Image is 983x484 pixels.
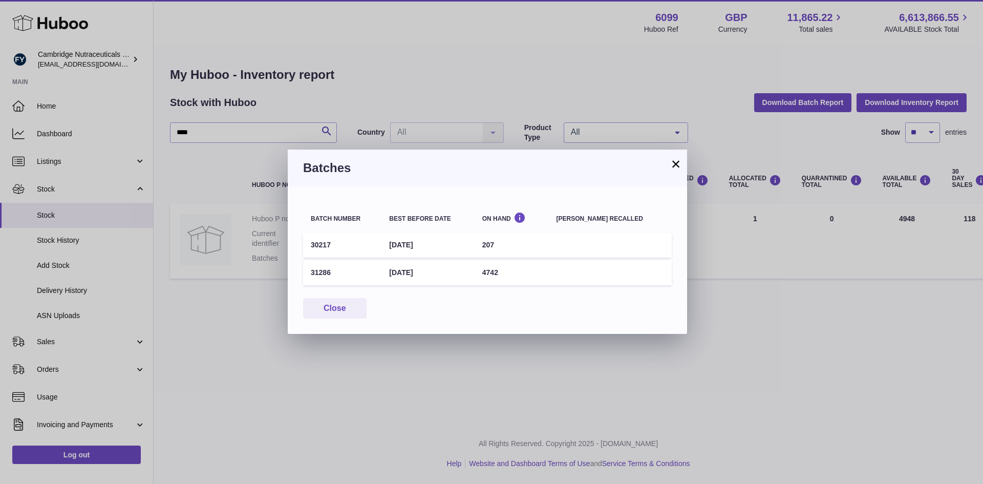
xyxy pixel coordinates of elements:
td: 31286 [303,260,381,285]
h3: Batches [303,160,672,176]
button: × [670,158,682,170]
div: [PERSON_NAME] recalled [557,216,664,222]
td: [DATE] [381,260,474,285]
td: 4742 [475,260,549,285]
div: Best before date [389,216,466,222]
button: Close [303,298,367,319]
td: 30217 [303,233,381,258]
td: [DATE] [381,233,474,258]
div: Batch number [311,216,374,222]
div: On Hand [482,212,541,222]
td: 207 [475,233,549,258]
